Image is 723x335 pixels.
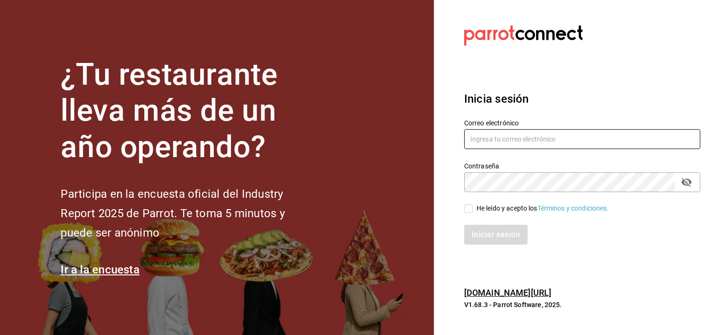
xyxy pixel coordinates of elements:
[61,57,316,166] h1: ¿Tu restaurante lleva más de un año operando?
[61,185,316,242] h2: Participa en la encuesta oficial del Industry Report 2025 de Parrot. Te toma 5 minutos y puede se...
[464,288,551,298] a: [DOMAIN_NAME][URL]
[538,204,609,212] a: Términos y condiciones.
[464,129,700,149] input: Ingresa tu correo electrónico
[679,174,695,190] button: passwordField
[61,263,140,276] a: Ir a la encuesta
[464,90,700,107] h3: Inicia sesión
[464,162,700,169] label: Contraseña
[464,119,700,126] label: Correo electrónico
[476,203,609,213] div: He leído y acepto los
[464,300,700,309] p: V1.68.3 - Parrot Software, 2025.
